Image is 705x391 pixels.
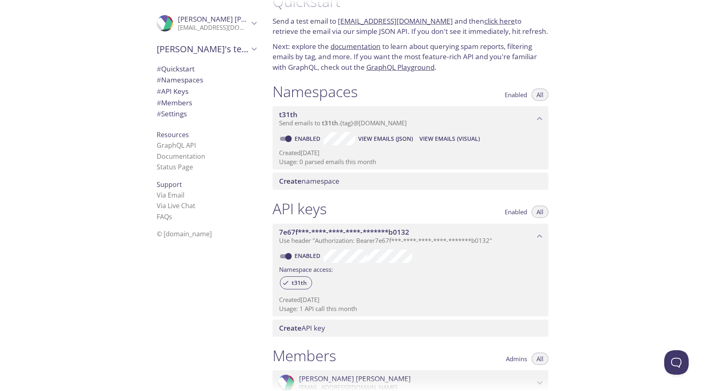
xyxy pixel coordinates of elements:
[273,106,548,131] div: t31th namespace
[664,350,689,375] iframe: Help Scout Beacon - Open
[157,109,161,118] span: #
[150,10,263,37] div: Ali Rizvi
[157,201,195,210] a: Via Live Chat
[273,41,548,73] p: Next: explore the to learn about querying spam reports, filtering emails by tag, and more. If you...
[157,64,195,73] span: Quickstart
[150,63,263,75] div: Quickstart
[157,98,161,107] span: #
[500,206,532,218] button: Enabled
[280,276,312,289] div: t31th
[273,173,548,190] div: Create namespace
[279,295,542,304] p: Created [DATE]
[279,110,297,119] span: t31th
[416,132,483,145] button: View Emails (Visual)
[157,152,205,161] a: Documentation
[157,64,161,73] span: #
[273,320,548,337] div: Create API Key
[157,191,184,200] a: Via Email
[157,87,161,96] span: #
[157,130,189,139] span: Resources
[157,43,249,55] span: [PERSON_NAME]'s team
[279,263,333,275] label: Namespace access:
[169,212,172,221] span: s
[532,206,548,218] button: All
[157,109,187,118] span: Settings
[419,134,480,144] span: View Emails (Visual)
[157,98,192,107] span: Members
[358,134,413,144] span: View Emails (JSON)
[273,82,358,101] h1: Namespaces
[279,323,325,333] span: API key
[157,75,203,84] span: Namespaces
[532,89,548,101] button: All
[273,200,327,218] h1: API keys
[157,87,188,96] span: API Keys
[178,14,290,24] span: [PERSON_NAME] [PERSON_NAME]
[273,16,548,37] p: Send a test email to and then to retrieve the email via our simple JSON API. If you don't see it ...
[178,24,249,32] p: [EMAIL_ADDRESS][DOMAIN_NAME]
[322,119,338,127] span: t31th
[299,374,411,383] span: [PERSON_NAME] [PERSON_NAME]
[150,97,263,109] div: Members
[338,16,453,26] a: [EMAIL_ADDRESS][DOMAIN_NAME]
[532,353,548,365] button: All
[293,252,324,260] a: Enabled
[279,149,542,157] p: Created [DATE]
[366,62,435,72] a: GraphQL Playground
[157,141,196,150] a: GraphQL API
[150,38,263,60] div: Ali's team
[157,212,172,221] a: FAQ
[501,353,532,365] button: Admins
[355,132,416,145] button: View Emails (JSON)
[330,42,381,51] a: documentation
[157,75,161,84] span: #
[287,279,312,287] span: t31th
[157,162,193,171] a: Status Page
[279,158,542,166] p: Usage: 0 parsed emails this month
[150,108,263,120] div: Team Settings
[157,180,182,189] span: Support
[279,176,302,186] span: Create
[150,74,263,86] div: Namespaces
[273,347,336,365] h1: Members
[500,89,532,101] button: Enabled
[484,16,515,26] a: click here
[279,119,407,127] span: Send emails to . {tag} @[DOMAIN_NAME]
[279,323,302,333] span: Create
[150,86,263,97] div: API Keys
[293,135,324,142] a: Enabled
[157,229,212,238] span: © [DOMAIN_NAME]
[279,304,542,313] p: Usage: 1 API call this month
[279,176,339,186] span: namespace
